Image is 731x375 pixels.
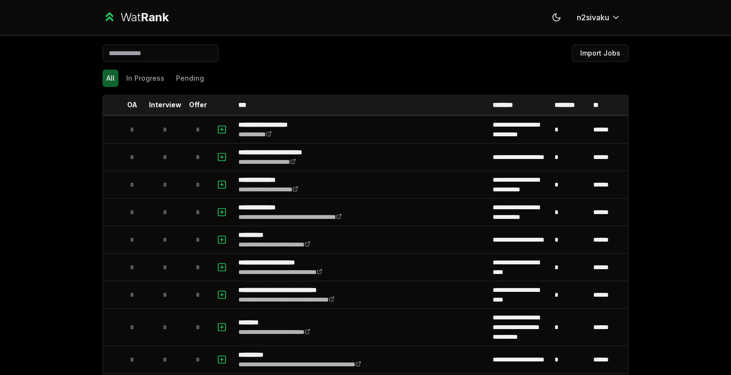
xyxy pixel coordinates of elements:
p: Interview [149,100,181,110]
button: Import Jobs [572,44,629,62]
button: All [102,70,118,87]
button: In Progress [122,70,168,87]
button: Pending [172,70,208,87]
p: OA [127,100,137,110]
div: Wat [120,10,169,25]
span: Rank [141,10,169,24]
span: n2sivaku [577,12,609,23]
button: n2sivaku [569,9,629,26]
a: WatRank [102,10,169,25]
p: Offer [189,100,207,110]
